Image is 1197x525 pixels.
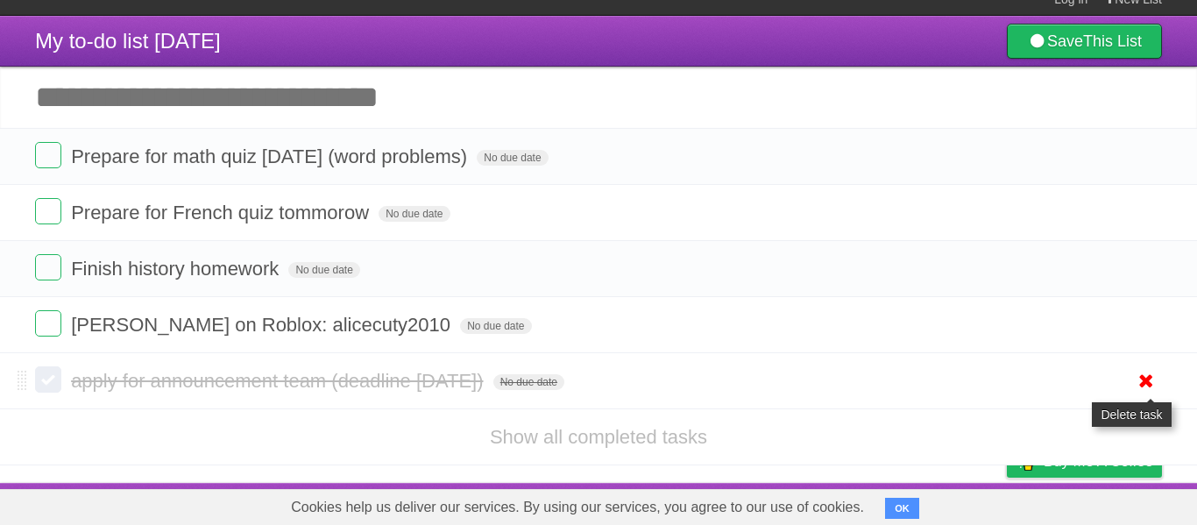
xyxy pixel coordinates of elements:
[71,314,455,336] span: [PERSON_NAME] on Roblox: alicecuty2010
[35,310,61,337] label: Done
[1044,446,1153,477] span: Buy me a coffee
[1083,32,1142,50] b: This List
[71,145,471,167] span: Prepare for math quiz [DATE] (word problems)
[71,258,283,280] span: Finish history homework
[1052,487,1162,521] a: Suggest a feature
[35,366,61,393] label: Done
[288,262,359,278] span: No due date
[35,142,61,168] label: Done
[832,487,903,521] a: Developers
[35,198,61,224] label: Done
[493,374,564,390] span: No due date
[477,150,548,166] span: No due date
[460,318,531,334] span: No due date
[71,370,487,392] span: apply for announcement team (deadline [DATE])
[71,202,373,223] span: Prepare for French quiz tommorow
[35,29,221,53] span: My to-do list [DATE]
[490,426,707,448] a: Show all completed tasks
[273,490,882,525] span: Cookies help us deliver our services. By using our services, you agree to our use of cookies.
[885,498,919,519] button: OK
[924,487,963,521] a: Terms
[1007,24,1162,59] a: SaveThis List
[984,487,1030,521] a: Privacy
[774,487,811,521] a: About
[379,206,450,222] span: No due date
[35,254,61,280] label: Done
